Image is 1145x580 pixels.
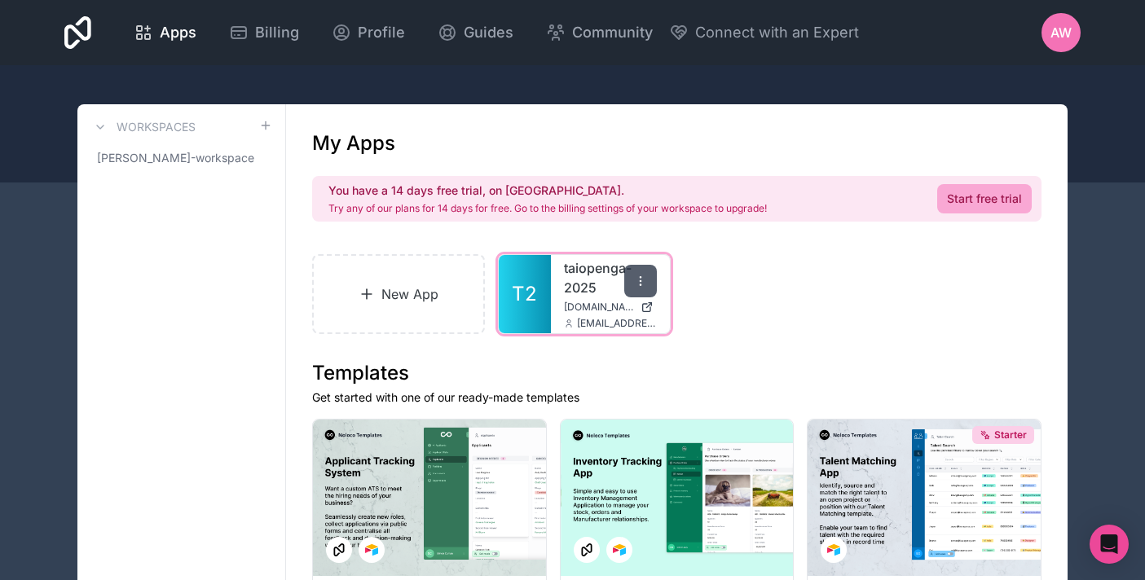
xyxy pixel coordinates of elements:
span: [PERSON_NAME]-workspace [97,150,254,166]
span: [EMAIL_ADDRESS][DOMAIN_NAME] [577,317,657,330]
span: Starter [994,428,1027,442]
a: Guides [425,15,526,51]
span: [DOMAIN_NAME] [564,301,634,314]
span: Apps [160,21,196,44]
span: Community [572,21,653,44]
a: New App [312,254,485,334]
a: Workspaces [90,117,196,137]
a: Community [533,15,666,51]
a: Apps [121,15,209,51]
span: Billing [255,21,299,44]
h3: Workspaces [117,119,196,135]
span: Profile [358,21,405,44]
img: Airtable Logo [613,543,626,556]
a: T2 [499,255,551,333]
p: Get started with one of our ready-made templates [312,389,1042,406]
span: AW [1050,23,1072,42]
a: Billing [216,15,312,51]
a: taiopenga-2025 [564,258,657,297]
p: Try any of our plans for 14 days for free. Go to the billing settings of your workspace to upgrade! [328,202,767,215]
div: Open Intercom Messenger [1090,525,1129,564]
span: Guides [464,21,513,44]
a: Profile [319,15,418,51]
button: Connect with an Expert [669,21,859,44]
span: Connect with an Expert [695,21,859,44]
h2: You have a 14 days free trial, on [GEOGRAPHIC_DATA]. [328,182,767,199]
a: Start free trial [937,184,1032,213]
h1: My Apps [312,130,395,156]
h1: Templates [312,360,1042,386]
img: Airtable Logo [365,543,378,556]
img: Airtable Logo [827,543,840,556]
a: [PERSON_NAME]-workspace [90,143,272,173]
a: [DOMAIN_NAME] [564,301,657,314]
span: T2 [512,281,537,307]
